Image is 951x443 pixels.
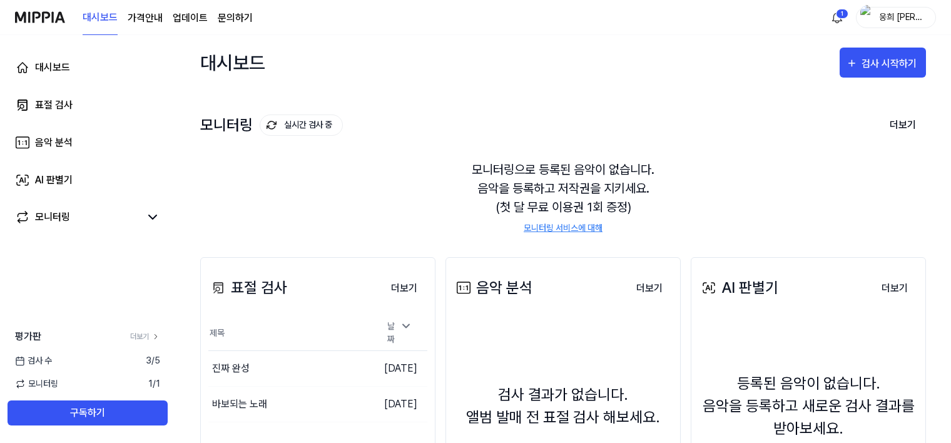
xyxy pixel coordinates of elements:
a: 음악 분석 [8,128,168,158]
div: 대시보드 [35,60,70,75]
td: [DATE] [372,387,427,422]
a: 표절 검사 [8,90,168,120]
button: 구독하기 [8,400,168,425]
img: monitoring Icon [267,120,277,130]
button: 더보기 [626,276,673,301]
a: 대시보드 [83,1,118,35]
div: 음악 분석 [35,135,73,150]
div: 음악 분석 [454,277,532,299]
a: 업데이트 [173,11,208,26]
button: 더보기 [381,276,427,301]
div: 모니터링으로 등록된 음악이 없습니다. 음악을 등록하고 저작권을 지키세요. (첫 달 무료 이용권 1회 증정) [200,145,926,250]
div: 1 [836,9,848,19]
button: profile웅희 [PERSON_NAME] [856,7,936,28]
a: 더보기 [626,275,673,301]
button: 더보기 [872,276,918,301]
span: 모니터링 [15,377,58,390]
a: 모니터링 서비스에 대해 [524,221,603,235]
button: 더보기 [880,112,926,138]
button: 알림1 [827,8,847,28]
a: 더보기 [872,275,918,301]
div: 모니터링 [200,115,343,136]
button: 검사 시작하기 [840,48,926,78]
span: 1 / 1 [148,377,160,390]
a: 모니터링 [15,210,140,225]
div: 대시보드 [200,48,265,78]
span: 평가판 [15,329,41,344]
span: 검사 수 [15,354,52,367]
button: 실시간 검사 중 [260,115,343,136]
td: [DATE] [372,351,427,387]
div: 모니터링 [35,210,70,225]
div: 검사 결과가 없습니다. 앨범 발매 전 표절 검사 해보세요. [466,384,660,429]
div: 바보되는 노래 [212,397,267,412]
div: 웅희 [PERSON_NAME] [879,10,928,24]
div: 날짜 [382,316,417,350]
a: 더보기 [381,275,427,301]
a: 더보기 [130,331,160,342]
div: 등록된 음악이 없습니다. 음악을 등록하고 새로운 검사 결과를 받아보세요. [699,372,918,440]
div: 진짜 완성 [212,361,250,376]
div: 검사 시작하기 [862,56,920,72]
th: 제목 [208,315,372,351]
a: AI 판별기 [8,165,168,195]
div: 표절 검사 [208,277,287,299]
a: 가격안내 [128,11,163,26]
span: 3 / 5 [146,354,160,367]
img: profile [860,5,875,30]
a: 대시보드 [8,53,168,83]
a: 문의하기 [218,11,253,26]
div: AI 판별기 [699,277,778,299]
div: AI 판별기 [35,173,73,188]
img: 알림 [830,10,845,25]
div: 표절 검사 [35,98,73,113]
